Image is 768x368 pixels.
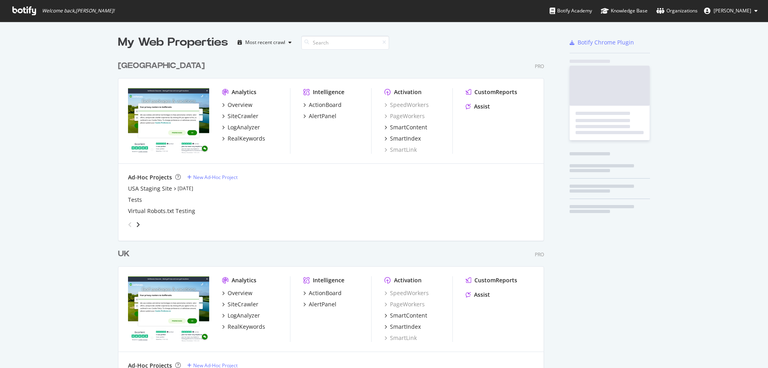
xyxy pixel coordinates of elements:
div: AlertPanel [309,112,336,120]
div: Activation [394,88,422,96]
div: SiteCrawler [228,300,258,308]
div: RealKeywords [228,135,265,143]
a: Virtual Robots.txt Testing [128,207,195,215]
div: SiteCrawler [228,112,258,120]
div: [GEOGRAPHIC_DATA] [118,60,205,72]
a: SpeedWorkers [384,101,429,109]
div: SmartIndex [390,135,421,143]
div: SmartIndex [390,323,421,331]
div: Pro [535,251,544,258]
img: www.golfbreaks.com/en-gb/ [128,276,209,341]
div: Activation [394,276,422,284]
a: USA Staging Site [128,185,172,193]
div: Assist [474,103,490,111]
div: Intelligence [313,88,344,96]
div: Overview [228,289,252,297]
div: CustomReports [474,88,517,96]
a: New Ad-Hoc Project [187,174,238,181]
a: SmartLink [384,334,417,342]
button: Most recent crawl [234,36,295,49]
div: AlertPanel [309,300,336,308]
div: SmartContent [390,312,427,320]
div: Botify Academy [550,7,592,15]
img: www.golfbreaks.com/en-us/ [128,88,209,153]
a: SmartIndex [384,135,421,143]
div: My Web Properties [118,34,228,50]
a: RealKeywords [222,323,265,331]
a: [DATE] [178,185,193,192]
div: angle-right [135,221,141,229]
a: Overview [222,289,252,297]
a: ActionBoard [303,289,342,297]
div: Botify Chrome Plugin [578,38,634,46]
a: SiteCrawler [222,300,258,308]
div: RealKeywords [228,323,265,331]
input: Search [301,36,389,50]
a: ActionBoard [303,101,342,109]
a: LogAnalyzer [222,123,260,131]
span: Welcome back, [PERSON_NAME] ! [42,8,114,14]
a: Tests [128,196,142,204]
a: [GEOGRAPHIC_DATA] [118,60,208,72]
div: LogAnalyzer [228,123,260,131]
a: SmartContent [384,312,427,320]
a: SiteCrawler [222,112,258,120]
div: Knowledge Base [601,7,648,15]
a: CustomReports [466,276,517,284]
a: Botify Chrome Plugin [570,38,634,46]
a: LogAnalyzer [222,312,260,320]
button: [PERSON_NAME] [698,4,764,17]
a: SpeedWorkers [384,289,429,297]
div: Organizations [656,7,698,15]
div: Ad-Hoc Projects [128,173,172,181]
a: Assist [466,103,490,111]
div: angle-left [125,218,135,231]
span: Louisa Haskett [714,7,751,14]
a: SmartLink [384,146,417,154]
a: AlertPanel [303,300,336,308]
a: RealKeywords [222,135,265,143]
a: PageWorkers [384,300,425,308]
div: CustomReports [474,276,517,284]
div: LogAnalyzer [228,312,260,320]
div: ActionBoard [309,289,342,297]
div: Assist [474,291,490,299]
a: PageWorkers [384,112,425,120]
div: ActionBoard [309,101,342,109]
div: Analytics [232,88,256,96]
div: UK [118,248,130,260]
div: SmartContent [390,123,427,131]
a: UK [118,248,133,260]
div: Intelligence [313,276,344,284]
div: Analytics [232,276,256,284]
a: SmartContent [384,123,427,131]
a: SmartIndex [384,323,421,331]
div: Pro [535,63,544,70]
div: New Ad-Hoc Project [193,174,238,181]
div: Overview [228,101,252,109]
a: Assist [466,291,490,299]
a: CustomReports [466,88,517,96]
div: Most recent crawl [245,40,285,45]
a: AlertPanel [303,112,336,120]
a: Overview [222,101,252,109]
